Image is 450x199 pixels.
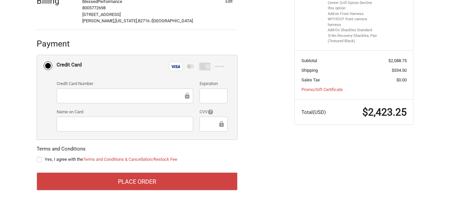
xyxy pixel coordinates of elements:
span: 8005772698 [82,5,106,10]
legend: Terms and Conditions [37,145,86,156]
span: [PERSON_NAME], [82,18,115,23]
span: Yes, I agree with the [45,157,177,162]
button: Place Order [37,172,237,190]
label: Expiration [200,80,227,87]
span: Sales Tax [301,77,320,82]
span: $0.00 [396,77,407,82]
span: [US_STATE], [115,18,138,23]
span: Total (USD) [301,109,326,115]
span: Shipping [301,68,318,73]
span: 82716 / [138,18,152,23]
li: Add-On Shackles Standard 3/4in Recovery Shackles, Pair (Textured Black) [328,28,379,44]
span: $2,423.25 [362,106,407,118]
span: $2,088.75 [388,58,407,63]
h2: Payment [37,39,76,49]
iframe: Chat Widget [417,167,450,199]
label: CVV [200,109,227,115]
li: Add-on Front Harness WITHOUT front camera harness [328,11,379,28]
li: Center Grill Option Decline this option [328,0,379,11]
span: Subtotal [301,58,317,63]
a: Terms and Conditions & Cancellation/Restock Fee [83,157,177,162]
a: Promo/Gift Certificate [301,87,343,92]
span: [STREET_ADDRESS] [82,12,121,17]
label: Name on Card [57,109,193,115]
span: [GEOGRAPHIC_DATA] [152,18,193,23]
span: $334.50 [392,68,407,73]
div: Credit Card [57,59,82,70]
label: Credit Card Number [57,80,193,87]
